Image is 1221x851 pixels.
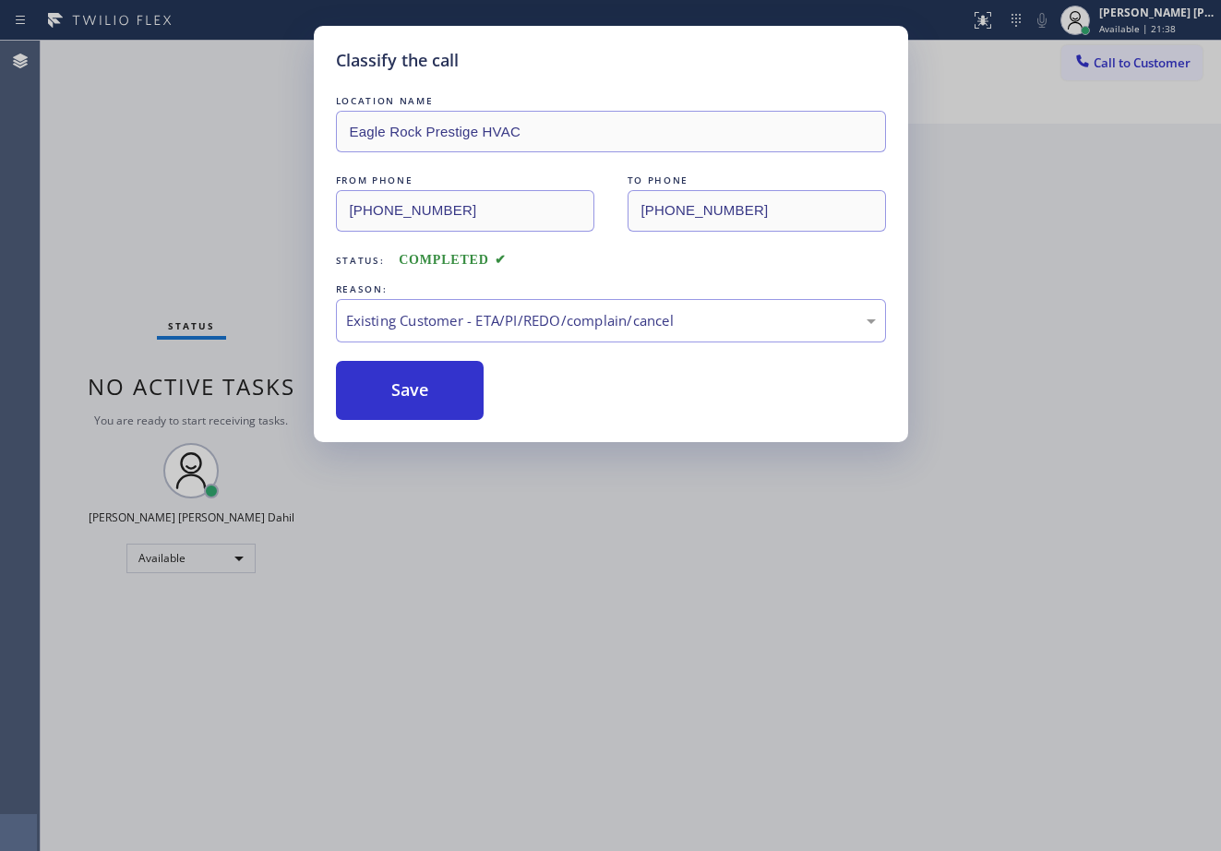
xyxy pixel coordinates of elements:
[628,171,886,190] div: TO PHONE
[346,310,876,331] div: Existing Customer - ETA/PI/REDO/complain/cancel
[399,253,506,267] span: COMPLETED
[336,190,594,232] input: From phone
[336,91,886,111] div: LOCATION NAME
[628,190,886,232] input: To phone
[336,254,385,267] span: Status:
[336,280,886,299] div: REASON:
[336,48,459,73] h5: Classify the call
[336,171,594,190] div: FROM PHONE
[336,361,485,420] button: Save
